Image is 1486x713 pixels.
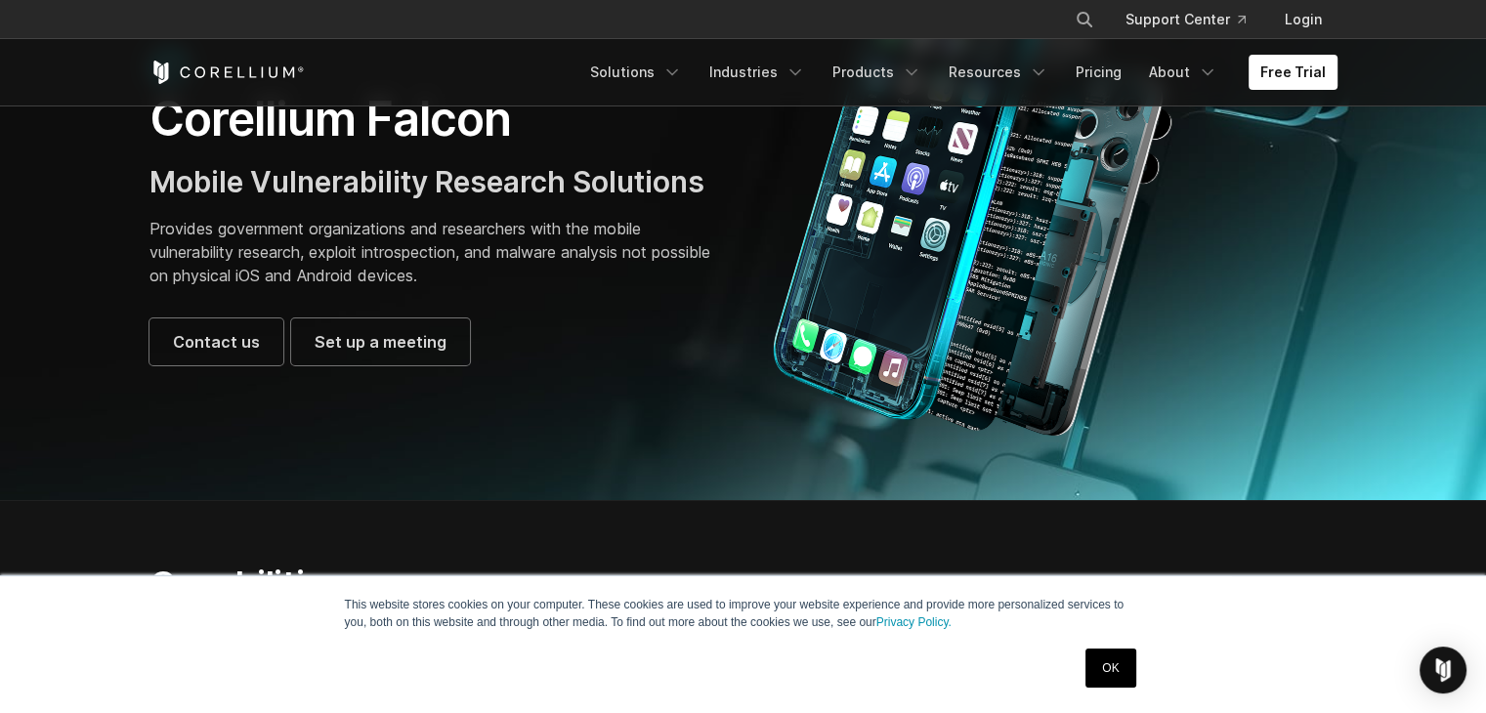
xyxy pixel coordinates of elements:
a: Login [1269,2,1337,37]
div: Navigation Menu [1051,2,1337,37]
a: Products [821,55,933,90]
a: Resources [937,55,1060,90]
a: Contact us [149,318,283,365]
a: Industries [698,55,817,90]
a: About [1137,55,1229,90]
p: This website stores cookies on your computer. These cookies are used to improve your website expe... [345,596,1142,631]
div: Open Intercom Messenger [1420,647,1466,693]
a: Privacy Policy. [876,615,952,629]
a: Pricing [1064,55,1133,90]
a: Corellium Home [149,61,305,84]
p: Provides government organizations and researchers with the mobile vulnerability research, exploit... [149,217,724,287]
span: Mobile Vulnerability Research Solutions [149,164,704,199]
a: Support Center [1110,2,1261,37]
span: Contact us [173,330,260,354]
a: OK [1085,649,1135,688]
a: Free Trial [1249,55,1337,90]
div: Navigation Menu [578,55,1337,90]
span: Set up a meeting [315,330,446,354]
h2: Capabilities [149,563,928,606]
button: Search [1067,2,1102,37]
a: Solutions [578,55,694,90]
a: Set up a meeting [291,318,470,365]
h1: Corellium Falcon [149,90,724,148]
